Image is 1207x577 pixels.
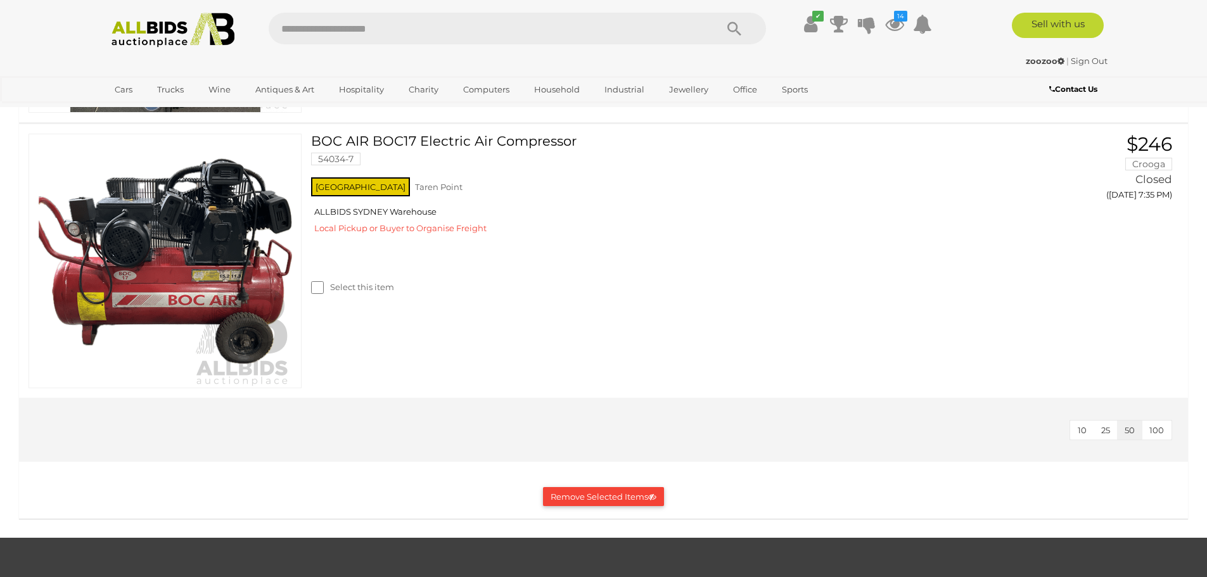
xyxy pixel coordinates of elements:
a: Wine [200,79,239,100]
a: Antiques & Art [247,79,323,100]
button: 100 [1142,421,1172,440]
a: $246 Crooga Closed ([DATE] 7:35 PM) [1003,134,1175,207]
a: Sell with us [1012,13,1104,38]
a: Industrial [596,79,653,100]
a: zoozoo [1026,56,1066,66]
a: Sign Out [1071,56,1108,66]
a: Charity [400,79,447,100]
a: Computers [455,79,518,100]
img: 54034-7a.png [39,134,292,388]
button: 50 [1117,421,1142,440]
a: Cars [106,79,141,100]
i: ✔ [812,11,824,22]
span: | [1066,56,1069,66]
a: Jewellery [661,79,717,100]
button: 10 [1070,421,1094,440]
a: Office [725,79,765,100]
button: Search [703,13,766,44]
button: Remove Selected Items [543,487,664,507]
span: 100 [1149,425,1164,435]
a: Sports [774,79,816,100]
span: 10 [1078,425,1087,435]
span: 25 [1101,425,1110,435]
a: Hospitality [331,79,392,100]
i: 14 [894,11,907,22]
a: Household [526,79,588,100]
b: Contact Us [1049,84,1097,94]
a: [GEOGRAPHIC_DATA] [106,100,213,121]
a: ✔ [801,13,821,35]
a: 14 [885,13,904,35]
a: Contact Us [1049,82,1101,96]
span: $246 [1127,132,1172,156]
button: 25 [1094,421,1118,440]
a: BOC AIR BOC17 Electric Air Compressor 54034-7 [321,134,983,175]
img: Allbids.com.au [105,13,242,48]
strong: zoozoo [1026,56,1064,66]
label: Select this item [311,281,394,293]
a: Trucks [149,79,192,100]
span: 50 [1125,425,1135,435]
